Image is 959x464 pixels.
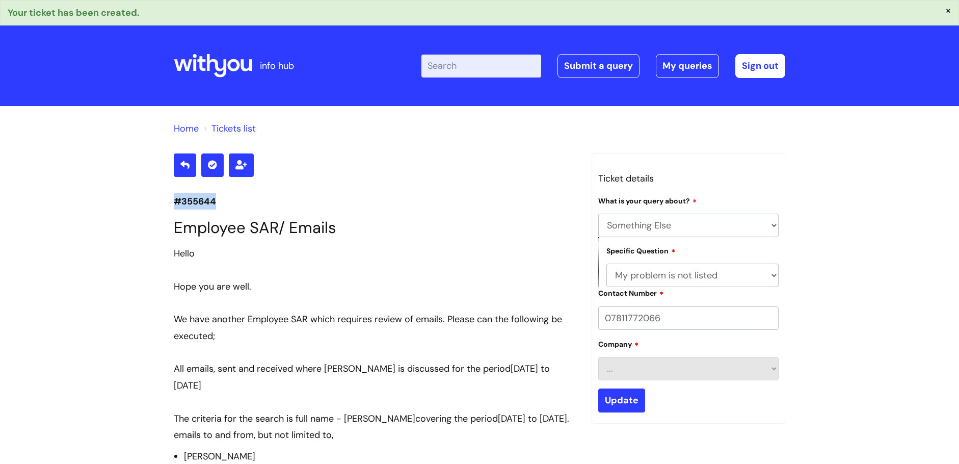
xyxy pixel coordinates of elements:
[174,193,576,210] p: #355644
[598,288,664,298] label: Contact Number
[174,122,199,135] a: Home
[598,170,779,187] h3: Ticket details
[174,363,550,391] span: [DATE] to [DATE]
[174,311,576,344] div: We have another Employee SAR which requires review of emails. P
[174,278,576,295] div: Hope you are well.
[201,120,256,137] li: Tickets list
[415,413,498,425] span: covering the period
[606,245,676,255] label: Specific Question
[735,54,785,78] a: Sign out
[598,389,645,412] input: Update
[174,427,576,443] div: emails to and from, but not limited to,
[945,6,951,15] button: ×
[211,122,256,135] a: Tickets list
[174,120,199,137] li: Solution home
[557,54,640,78] a: Submit a query
[174,360,576,394] div: All emails, sent and received where [PERSON_NAME] is discussed for the period
[421,54,785,78] div: | -
[598,195,697,205] label: What is your query about?
[174,313,562,342] span: lease can the following be executed;
[260,58,294,74] p: info hub
[174,218,576,237] h1: Employee SAR/ Emails
[174,245,576,262] div: Hello
[656,54,719,78] a: My queries
[174,410,576,427] div: The criteria for the search is full name - [PERSON_NAME] [DATE] to [DATE].
[598,339,639,349] label: Company
[421,55,541,77] input: Search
